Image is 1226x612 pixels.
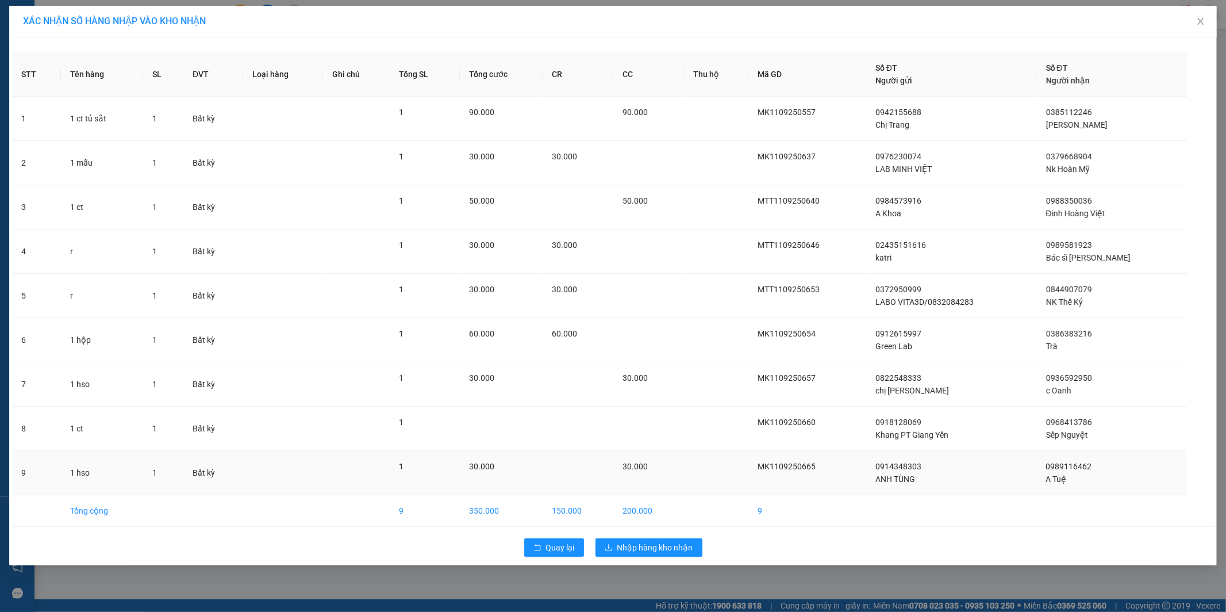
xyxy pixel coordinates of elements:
[875,76,912,85] span: Người gửi
[183,451,243,495] td: Bất kỳ
[243,52,323,97] th: Loại hàng
[183,318,243,362] td: Bất kỳ
[390,495,460,527] td: 9
[875,475,915,484] span: ANH TÙNG
[399,418,404,427] span: 1
[183,141,243,185] td: Bất kỳ
[758,418,816,427] span: MK1109250660
[1046,386,1071,395] span: c Oanh
[469,462,494,471] span: 30.000
[875,253,891,262] span: katri
[613,52,684,97] th: CC
[10,77,110,108] span: Gửi hàng Hạ Long: Hotline:
[12,451,61,495] td: 9
[533,544,541,553] span: rollback
[552,329,577,338] span: 60.000
[12,185,61,229] td: 3
[61,185,143,229] td: 1 ct
[152,158,157,167] span: 1
[1046,418,1092,427] span: 0968413786
[1046,152,1092,161] span: 0379668904
[748,52,866,97] th: Mã GD
[399,196,404,205] span: 1
[183,185,243,229] td: Bất kỳ
[12,52,61,97] th: STT
[469,196,494,205] span: 50.000
[1046,373,1092,382] span: 0936592950
[12,407,61,451] td: 8
[524,538,584,557] button: rollbackQuay lại
[552,285,577,294] span: 30.000
[617,541,693,554] span: Nhập hàng kho nhận
[183,97,243,141] td: Bất kỳ
[152,424,157,433] span: 1
[1046,76,1090,85] span: Người nhận
[12,274,61,318] td: 5
[1046,329,1092,338] span: 0386383216
[1046,475,1067,484] span: A Tuệ
[622,108,648,117] span: 90.000
[460,495,543,527] td: 350.000
[758,196,820,205] span: MTT1109250640
[183,229,243,274] td: Bất kỳ
[61,229,143,274] td: r
[758,240,820,250] span: MTT1109250646
[605,544,613,553] span: download
[152,247,157,256] span: 1
[1046,462,1092,471] span: 0989116462
[622,373,648,382] span: 30.000
[390,52,460,97] th: Tổng SL
[595,538,702,557] button: downloadNhập hàng kho nhận
[1046,430,1088,439] span: Sếp Nguyệt
[1046,285,1092,294] span: 0844907079
[152,380,157,389] span: 1
[12,229,61,274] td: 4
[552,240,577,250] span: 30.000
[1046,297,1083,307] span: NK Thế Kỷ
[12,362,61,407] td: 7
[1046,63,1068,72] span: Số ĐT
[875,240,926,250] span: 02435151616
[875,297,974,307] span: LABO VITA3D/0832084283
[758,462,816,471] span: MK1109250665
[758,152,816,161] span: MK1109250637
[143,52,183,97] th: SL
[399,152,404,161] span: 1
[61,362,143,407] td: 1 hso
[758,108,816,117] span: MK1109250557
[12,97,61,141] td: 1
[543,52,613,97] th: CR
[875,285,921,294] span: 0372950999
[875,418,921,427] span: 0918128069
[61,318,143,362] td: 1 hộp
[12,141,61,185] td: 2
[399,285,404,294] span: 1
[183,52,243,97] th: ĐVT
[546,541,575,554] span: Quay lại
[1046,209,1105,218] span: Đinh Hoàng Việt
[875,373,921,382] span: 0822548333
[1185,6,1217,38] button: Close
[875,108,921,117] span: 0942155688
[758,329,816,338] span: MK1109250654
[61,141,143,185] td: 1 mẫu
[61,97,143,141] td: 1 ct tủ sắt
[875,209,901,218] span: A Khoa
[399,108,404,117] span: 1
[6,44,116,64] strong: 024 3236 3236 -
[875,342,912,351] span: Green Lab
[1196,17,1205,26] span: close
[183,407,243,451] td: Bất kỳ
[469,152,494,161] span: 30.000
[61,52,143,97] th: Tên hàng
[61,451,143,495] td: 1 hso
[875,63,897,72] span: Số ĐT
[469,329,494,338] span: 60.000
[399,462,404,471] span: 1
[183,274,243,318] td: Bất kỳ
[12,318,61,362] td: 6
[399,329,404,338] span: 1
[875,329,921,338] span: 0912615997
[758,373,816,382] span: MK1109250657
[61,495,143,527] td: Tổng cộng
